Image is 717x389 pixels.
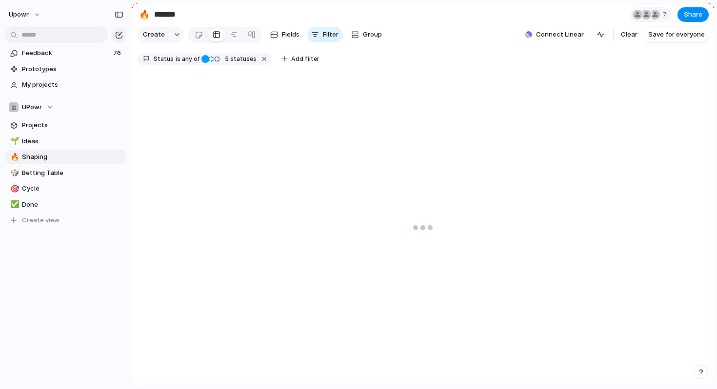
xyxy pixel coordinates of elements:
[174,54,201,64] button: isany of
[5,118,127,133] a: Projects
[5,62,127,77] a: Prototypes
[5,46,127,60] a: Feedback76
[22,102,42,112] span: UPowr
[307,27,342,42] button: Filter
[4,7,46,22] button: upowr
[5,197,127,212] a: ✅Done
[22,168,123,178] span: Betting Table
[10,183,17,194] div: 🎯
[22,152,123,162] span: Shaping
[200,54,259,64] button: 5 statuses
[10,167,17,178] div: 🎲
[137,27,170,42] button: Create
[222,55,257,63] span: statuses
[536,30,584,39] span: Connect Linear
[10,136,17,147] div: 🌱
[5,213,127,228] button: Create view
[22,184,123,194] span: Cycle
[266,27,303,42] button: Fields
[9,152,19,162] button: 🔥
[677,7,709,22] button: Share
[9,184,19,194] button: 🎯
[22,215,60,225] span: Create view
[617,27,641,42] button: Clear
[282,30,299,39] span: Fields
[5,150,127,164] a: 🔥Shaping
[323,30,339,39] span: Filter
[9,136,19,146] button: 🌱
[180,55,199,63] span: any of
[291,55,319,63] span: Add filter
[9,168,19,178] button: 🎲
[5,78,127,92] a: My projects
[22,80,123,90] span: My projects
[22,120,123,130] span: Projects
[10,152,17,163] div: 🔥
[176,55,180,63] span: is
[521,27,588,42] button: Connect Linear
[663,10,670,19] span: 7
[143,30,165,39] span: Create
[222,55,230,62] span: 5
[113,48,123,58] span: 76
[22,64,123,74] span: Prototypes
[5,181,127,196] a: 🎯Cycle
[5,166,127,180] a: 🎲Betting Table
[363,30,382,39] span: Group
[346,27,387,42] button: Group
[648,30,705,39] span: Save for everyone
[276,52,325,66] button: Add filter
[5,100,127,115] button: UPowr
[684,10,702,19] span: Share
[22,200,123,210] span: Done
[154,55,174,63] span: Status
[9,10,29,19] span: upowr
[644,27,709,42] button: Save for everyone
[137,7,152,22] button: 🔥
[5,134,127,149] a: 🌱Ideas
[22,136,123,146] span: Ideas
[22,48,110,58] span: Feedback
[9,200,19,210] button: ✅
[621,30,637,39] span: Clear
[139,8,150,21] div: 🔥
[10,199,17,210] div: ✅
